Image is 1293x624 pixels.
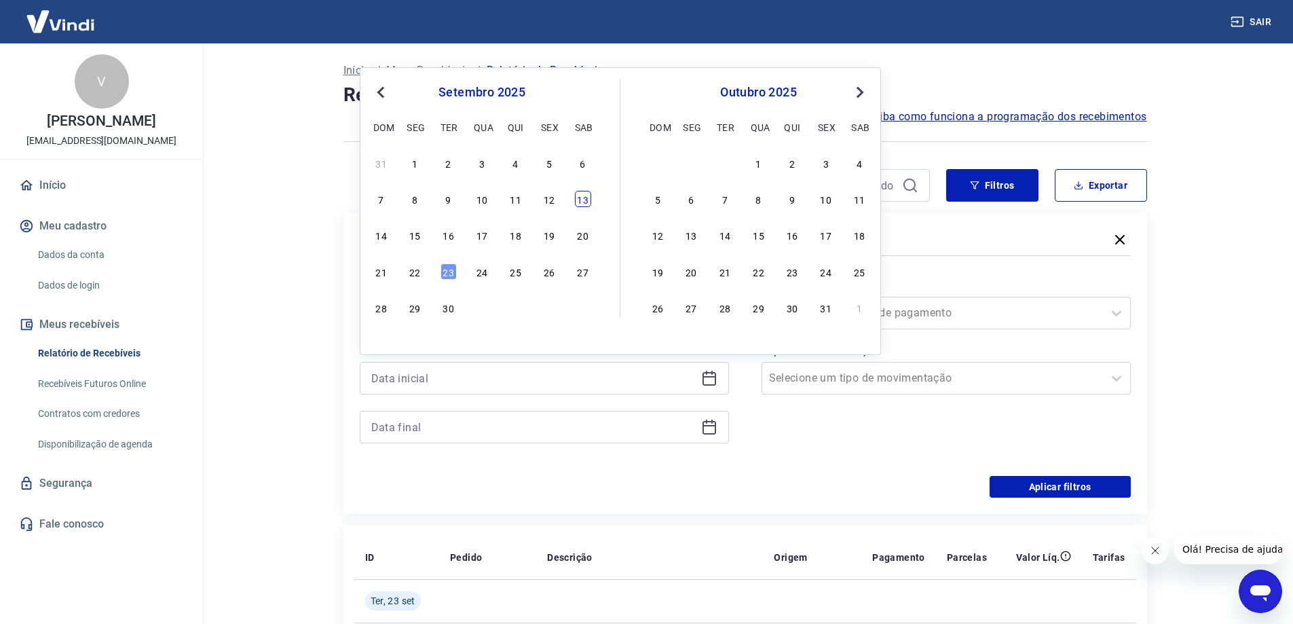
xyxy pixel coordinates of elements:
[717,191,733,207] div: Choose terça-feira, 7 de outubro de 2025
[441,227,457,243] div: Choose terça-feira, 16 de setembro de 2025
[867,109,1147,125] a: Saiba como funciona a programação dos recebimentos
[33,241,187,269] a: Dados da conta
[474,191,490,207] div: Choose quarta-feira, 10 de setembro de 2025
[547,551,593,564] p: Descrição
[474,299,490,316] div: Choose quarta-feira, 1 de outubro de 2025
[1016,551,1060,564] p: Valor Líq.
[508,119,524,135] div: qui
[751,299,767,316] div: Choose quarta-feira, 29 de outubro de 2025
[851,299,867,316] div: Choose sábado, 1 de novembro de 2025
[852,84,868,100] button: Next Month
[650,299,666,316] div: Choose domingo, 26 de outubro de 2025
[751,227,767,243] div: Choose quarta-feira, 15 de outubro de 2025
[683,155,699,171] div: Choose segunda-feira, 29 de setembro de 2025
[818,119,834,135] div: sex
[575,155,591,171] div: Choose sábado, 6 de setembro de 2025
[474,155,490,171] div: Choose quarta-feira, 3 de setembro de 2025
[33,430,187,458] a: Disponibilização de agenda
[386,62,470,79] a: Meus Recebíveis
[851,119,867,135] div: sab
[650,119,666,135] div: dom
[717,227,733,243] div: Choose terça-feira, 14 de outubro de 2025
[16,509,187,539] a: Fale conosco
[373,299,390,316] div: Choose domingo, 28 de setembro de 2025
[683,299,699,316] div: Choose segunda-feira, 27 de outubro de 2025
[371,417,696,437] input: Data final
[764,278,1128,294] label: Forma de Pagamento
[1239,570,1282,613] iframe: Botão para abrir a janela de mensagens
[818,299,834,316] div: Choose sexta-feira, 31 de outubro de 2025
[407,191,423,207] div: Choose segunda-feira, 8 de setembro de 2025
[650,191,666,207] div: Choose domingo, 5 de outubro de 2025
[683,227,699,243] div: Choose segunda-feira, 13 de outubro de 2025
[851,191,867,207] div: Choose sábado, 11 de outubro de 2025
[683,119,699,135] div: seg
[26,134,176,148] p: [EMAIL_ADDRESS][DOMAIN_NAME]
[784,119,800,135] div: qui
[75,54,129,109] div: V
[650,155,666,171] div: Choose domingo, 28 de setembro de 2025
[575,299,591,316] div: Choose sábado, 4 de outubro de 2025
[717,155,733,171] div: Choose terça-feira, 30 de setembro de 2025
[407,119,423,135] div: seg
[1228,10,1277,35] button: Sair
[751,191,767,207] div: Choose quarta-feira, 8 de outubro de 2025
[717,263,733,280] div: Choose terça-feira, 21 de outubro de 2025
[407,263,423,280] div: Choose segunda-feira, 22 de setembro de 2025
[575,263,591,280] div: Choose sábado, 27 de setembro de 2025
[16,1,105,42] img: Vindi
[508,299,524,316] div: Choose quinta-feira, 2 de outubro de 2025
[33,370,187,398] a: Recebíveis Futuros Online
[774,551,807,564] p: Origem
[47,114,155,128] p: [PERSON_NAME]
[371,153,593,317] div: month 2025-09
[365,551,375,564] p: ID
[784,155,800,171] div: Choose quinta-feira, 2 de outubro de 2025
[946,169,1038,202] button: Filtros
[441,191,457,207] div: Choose terça-feira, 9 de setembro de 2025
[717,299,733,316] div: Choose terça-feira, 28 de outubro de 2025
[373,155,390,171] div: Choose domingo, 31 de agosto de 2025
[1093,551,1125,564] p: Tarifas
[541,299,557,316] div: Choose sexta-feira, 3 de outubro de 2025
[648,153,869,317] div: month 2025-10
[541,155,557,171] div: Choose sexta-feira, 5 de setembro de 2025
[541,227,557,243] div: Choose sexta-feira, 19 de setembro de 2025
[487,62,603,79] p: Relatório de Recebíveis
[474,227,490,243] div: Choose quarta-feira, 17 de setembro de 2025
[474,263,490,280] div: Choose quarta-feira, 24 de setembro de 2025
[784,227,800,243] div: Choose quinta-feira, 16 de outubro de 2025
[1174,534,1282,564] iframe: Mensagem da empresa
[371,594,415,608] span: Ter, 23 set
[683,191,699,207] div: Choose segunda-feira, 6 de outubro de 2025
[818,155,834,171] div: Choose sexta-feira, 3 de outubro de 2025
[784,191,800,207] div: Choose quinta-feira, 9 de outubro de 2025
[818,191,834,207] div: Choose sexta-feira, 10 de outubro de 2025
[373,191,390,207] div: Choose domingo, 7 de setembro de 2025
[33,339,187,367] a: Relatório de Recebíveis
[33,272,187,299] a: Dados de login
[474,119,490,135] div: qua
[441,119,457,135] div: ter
[373,84,389,100] button: Previous Month
[441,155,457,171] div: Choose terça-feira, 2 de setembro de 2025
[784,299,800,316] div: Choose quinta-feira, 30 de outubro de 2025
[683,263,699,280] div: Choose segunda-feira, 20 de outubro de 2025
[508,263,524,280] div: Choose quinta-feira, 25 de setembro de 2025
[508,155,524,171] div: Choose quinta-feira, 4 de setembro de 2025
[371,84,593,100] div: setembro 2025
[16,211,187,241] button: Meu cadastro
[541,191,557,207] div: Choose sexta-feira, 12 de setembro de 2025
[650,263,666,280] div: Choose domingo, 19 de outubro de 2025
[764,343,1128,359] label: Tipo de Movimentação
[818,263,834,280] div: Choose sexta-feira, 24 de outubro de 2025
[373,263,390,280] div: Choose domingo, 21 de setembro de 2025
[476,62,481,79] p: /
[343,62,371,79] p: Início
[407,299,423,316] div: Choose segunda-feira, 29 de setembro de 2025
[8,10,114,20] span: Olá! Precisa de ajuda?
[373,227,390,243] div: Choose domingo, 14 de setembro de 2025
[441,263,457,280] div: Choose terça-feira, 23 de setembro de 2025
[33,400,187,428] a: Contratos com credores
